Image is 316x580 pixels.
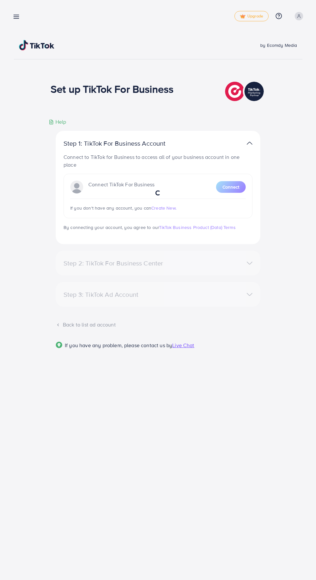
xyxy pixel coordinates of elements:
[247,139,252,148] img: TikTok partner
[64,140,186,147] p: Step 1: TikTok For Business Account
[240,14,245,19] img: tick
[56,321,260,328] div: Back to list ad account
[260,42,297,48] span: by Ecomdy Media
[51,83,173,95] h1: Set up TikTok For Business
[19,40,54,50] img: TikTok
[65,342,172,349] span: If you have any problem, please contact us by
[225,80,265,103] img: TikTok partner
[172,342,194,349] span: Live Chat
[240,14,263,19] span: Upgrade
[49,118,66,126] div: Help
[56,342,62,348] img: Popup guide
[234,11,269,21] a: tickUpgrade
